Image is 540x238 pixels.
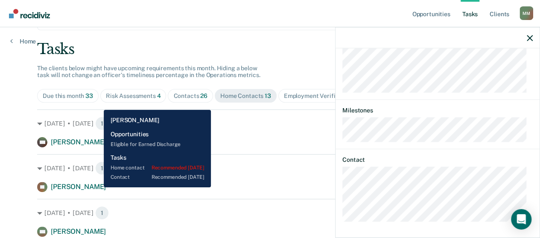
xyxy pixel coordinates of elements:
[157,92,161,99] span: 4
[284,92,358,100] div: Employment Verification
[106,92,161,100] div: Risk Assessments
[43,92,93,100] div: Due this month
[37,65,260,79] span: The clients below might have upcoming requirements this month. Hiding a below task will not chang...
[95,161,109,175] span: 1
[95,117,109,130] span: 1
[10,37,36,45] a: Home
[342,156,533,163] dt: Contact
[51,183,106,191] span: [PERSON_NAME]
[51,138,106,146] span: [PERSON_NAME]
[173,92,207,100] div: Contacts
[51,227,106,235] span: [PERSON_NAME]
[37,117,503,130] div: [DATE] • [DATE]
[265,92,271,99] span: 13
[95,206,109,220] span: 1
[9,9,50,18] img: Recidiviz
[520,6,533,20] button: Profile dropdown button
[37,161,503,175] div: [DATE] • [DATE]
[511,209,531,229] div: Open Intercom Messenger
[85,92,93,99] span: 33
[220,92,271,100] div: Home Contacts
[520,6,533,20] div: M M
[200,92,207,99] span: 26
[37,206,503,220] div: [DATE] • [DATE]
[342,106,533,114] dt: Milestones
[37,40,503,58] div: Tasks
